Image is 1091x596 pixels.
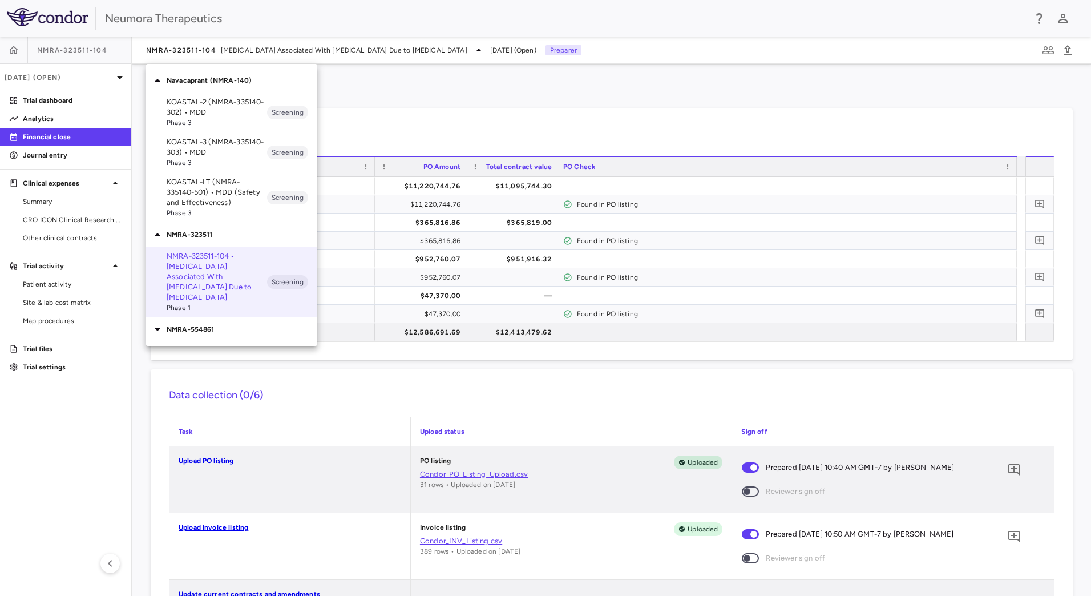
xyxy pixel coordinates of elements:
[146,132,317,172] div: KOASTAL-3 (NMRA-335140-303) • MDDPhase 3Screening
[146,247,317,317] div: NMRA-323511-104 • [MEDICAL_DATA] Associated With [MEDICAL_DATA] Due to [MEDICAL_DATA]Phase 1Scree...
[146,223,317,247] div: NMRA-323511
[146,69,317,92] div: Navacaprant (NMRA-140)
[167,137,267,158] p: KOASTAL-3 (NMRA-335140-303) • MDD
[267,277,308,287] span: Screening
[167,177,267,208] p: KOASTAL-LT (NMRA-335140-501) • MDD (Safety and Effectiveness)
[167,158,267,168] span: Phase 3
[267,192,308,203] span: Screening
[167,97,267,118] p: KOASTAL-2 (NMRA-335140-302) • MDD
[167,75,317,86] p: Navacaprant (NMRA-140)
[146,172,317,223] div: KOASTAL-LT (NMRA-335140-501) • MDD (Safety and Effectiveness)Phase 3Screening
[167,303,267,313] span: Phase 1
[167,208,267,218] span: Phase 3
[267,107,308,118] span: Screening
[167,229,317,240] p: NMRA-323511
[167,324,317,335] p: NMRA-554861
[267,147,308,158] span: Screening
[146,92,317,132] div: KOASTAL-2 (NMRA-335140-302) • MDDPhase 3Screening
[146,317,317,341] div: NMRA-554861
[167,118,267,128] span: Phase 3
[167,251,267,303] p: NMRA-323511-104 • [MEDICAL_DATA] Associated With [MEDICAL_DATA] Due to [MEDICAL_DATA]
